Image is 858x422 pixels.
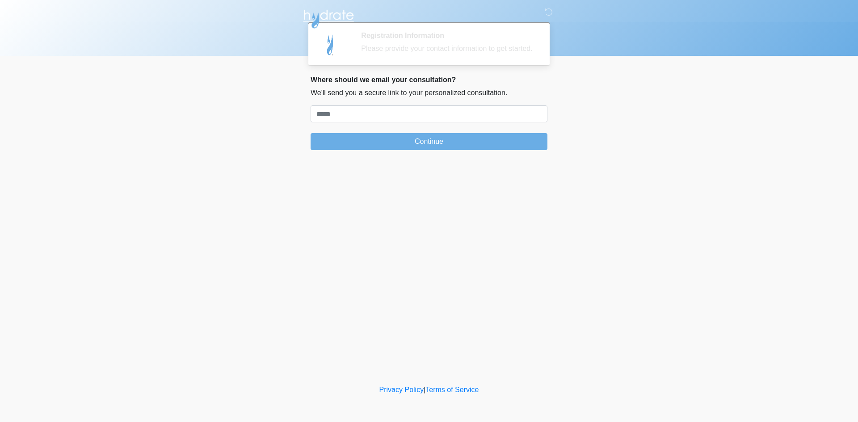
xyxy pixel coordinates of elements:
[302,7,355,29] img: Hydrate IV Bar - Scottsdale Logo
[361,43,534,54] div: Please provide your contact information to get started.
[379,386,424,393] a: Privacy Policy
[425,386,479,393] a: Terms of Service
[311,133,547,150] button: Continue
[424,386,425,393] a: |
[311,75,547,84] h2: Where should we email your consultation?
[311,88,547,98] p: We'll send you a secure link to your personalized consultation.
[317,31,344,58] img: Agent Avatar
